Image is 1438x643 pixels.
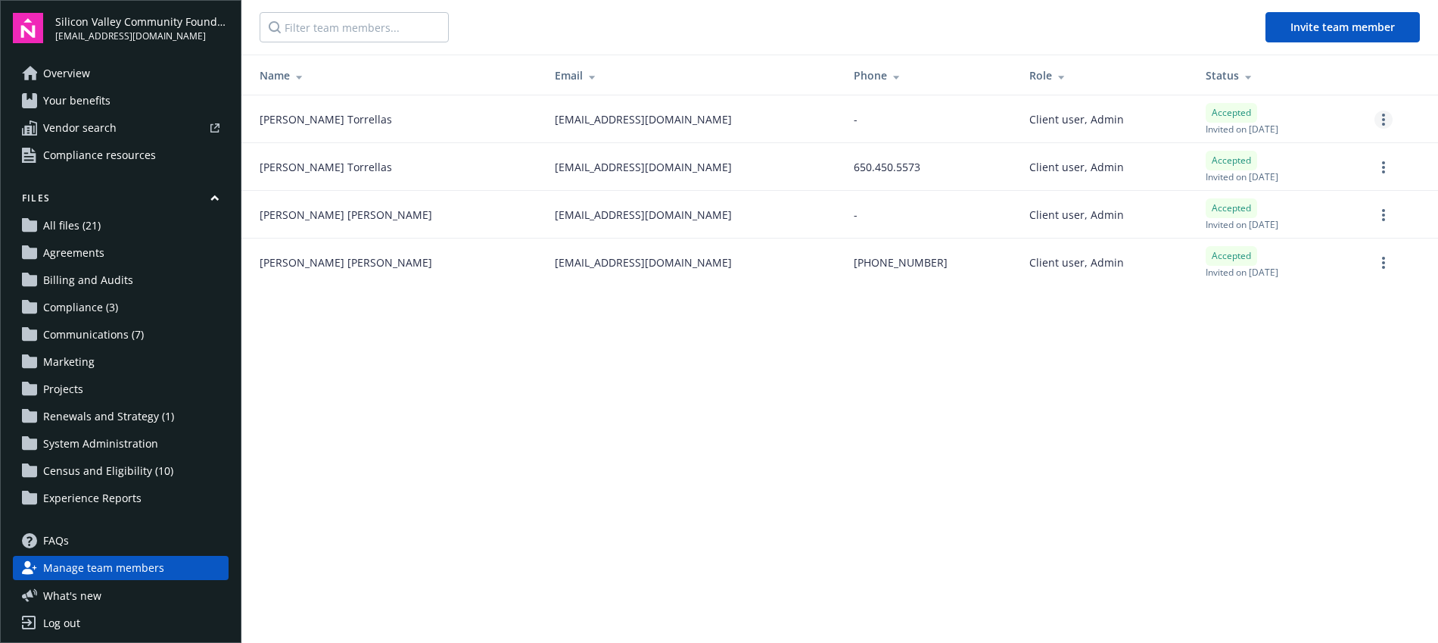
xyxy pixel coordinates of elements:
span: Projects [43,377,83,401]
span: Marketing [43,350,95,374]
span: Accepted [1212,201,1251,215]
button: Silicon Valley Community Foundation[EMAIL_ADDRESS][DOMAIN_NAME] [55,13,229,43]
span: Client user, Admin [1029,111,1124,127]
span: - [854,111,858,127]
span: Invite team member [1290,20,1395,34]
a: Projects [13,377,229,401]
a: more [1374,158,1393,176]
a: Agreements [13,241,229,265]
a: System Administration [13,432,229,456]
span: Agreements [43,241,104,265]
a: Communications (7) [13,323,229,347]
a: Your benefits [13,89,229,113]
span: Communications (7) [43,323,144,347]
a: Compliance resources [13,143,229,167]
span: - [854,207,858,223]
span: [EMAIL_ADDRESS][DOMAIN_NAME] [555,207,732,223]
span: Overview [43,61,90,86]
span: Compliance (3) [43,295,118,320]
div: Name [260,67,531,83]
div: Role [1029,67,1181,83]
a: Vendor search [13,116,229,140]
span: All files (21) [43,214,101,238]
span: Accepted [1212,106,1251,120]
a: more [1374,111,1393,129]
span: [EMAIL_ADDRESS][DOMAIN_NAME] [555,159,732,175]
span: Your benefits [43,89,110,113]
a: more [1374,254,1393,272]
span: Silicon Valley Community Foundation [55,14,229,30]
span: [EMAIL_ADDRESS][DOMAIN_NAME] [55,30,229,43]
span: [PERSON_NAME] [PERSON_NAME] [260,254,432,270]
span: Accepted [1212,154,1251,167]
span: System Administration [43,432,158,456]
div: Email [555,67,829,83]
span: Accepted [1212,249,1251,263]
span: [PHONE_NUMBER] [854,254,948,270]
span: Client user, Admin [1029,207,1124,223]
div: Status [1206,67,1350,83]
a: Marketing [13,350,229,374]
a: All files (21) [13,214,229,238]
button: Invite team member [1265,12,1420,42]
span: 650.450.5573 [854,159,920,175]
a: Renewals and Strategy (1) [13,404,229,429]
span: [EMAIL_ADDRESS][DOMAIN_NAME] [555,254,732,270]
div: Phone [854,67,1005,83]
a: Billing and Audits [13,268,229,292]
span: Invited on [DATE] [1206,218,1278,231]
button: Files [13,192,229,211]
span: Renewals and Strategy (1) [43,404,174,429]
span: Invited on [DATE] [1206,266,1278,279]
span: Invited on [DATE] [1206,170,1278,183]
span: Compliance resources [43,143,156,167]
span: Vendor search [43,116,117,140]
span: [PERSON_NAME] Torrellas [260,159,392,175]
a: more [1374,206,1393,224]
span: [PERSON_NAME] Torrellas [260,111,392,127]
a: Compliance (3) [13,295,229,320]
input: Filter team members... [260,12,449,42]
span: Client user, Admin [1029,159,1124,175]
span: Invited on [DATE] [1206,123,1278,136]
img: navigator-logo.svg [13,13,43,43]
a: Overview [13,61,229,86]
span: [EMAIL_ADDRESS][DOMAIN_NAME] [555,111,732,127]
span: Client user, Admin [1029,254,1124,270]
span: Billing and Audits [43,268,133,292]
span: [PERSON_NAME] [PERSON_NAME] [260,207,432,223]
